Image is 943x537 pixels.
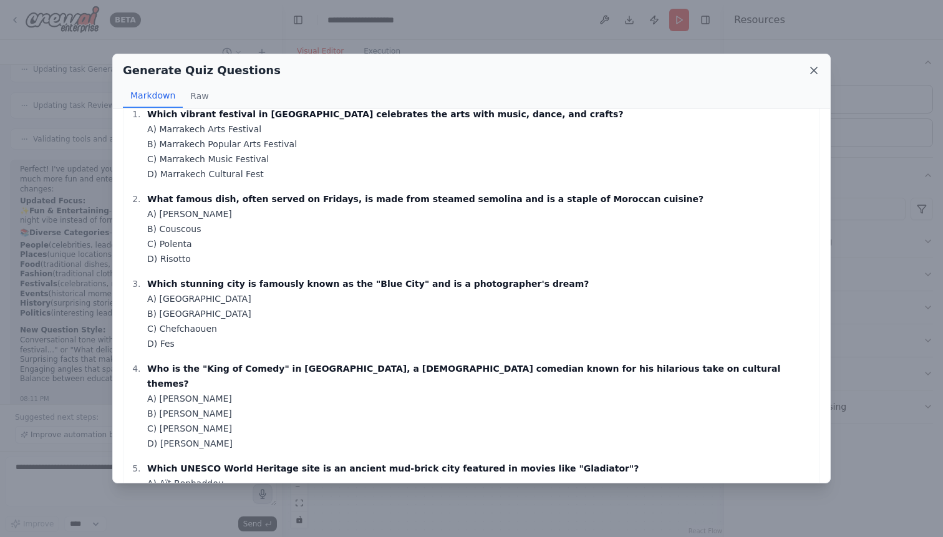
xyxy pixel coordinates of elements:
p: A) Marrakech Arts Festival B) Marrakech Popular Arts Festival C) Marrakech Music Festival D) Marr... [147,107,813,181]
strong: Which vibrant festival in [GEOGRAPHIC_DATA] celebrates the arts with music, dance, and crafts? [147,109,624,119]
h2: Generate Quiz Questions [123,62,281,79]
p: A) [PERSON_NAME] B) Couscous C) Polenta D) Risotto [147,191,813,266]
strong: What famous dish, often served on Fridays, is made from steamed semolina and is a staple of Moroc... [147,194,704,204]
p: A) [GEOGRAPHIC_DATA] B) [GEOGRAPHIC_DATA] C) Chefchaouen D) Fes [147,276,813,351]
button: Raw [183,84,216,108]
p: A) Aït Benhaddou B) Volubilis C) Fes el-[GEOGRAPHIC_DATA] D) Chefchaouen [147,461,813,536]
strong: Which UNESCO World Heritage site is an ancient mud-brick city featured in movies like "Gladiator"? [147,463,639,473]
button: Markdown [123,84,183,108]
strong: Which stunning city is famously known as the "Blue City" and is a photographer's dream? [147,279,589,289]
p: A) [PERSON_NAME] B) [PERSON_NAME] C) [PERSON_NAME] D) [PERSON_NAME] [147,361,813,451]
strong: Who is the "King of Comedy" in [GEOGRAPHIC_DATA], a [DEMOGRAPHIC_DATA] comedian known for his hil... [147,364,780,389]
